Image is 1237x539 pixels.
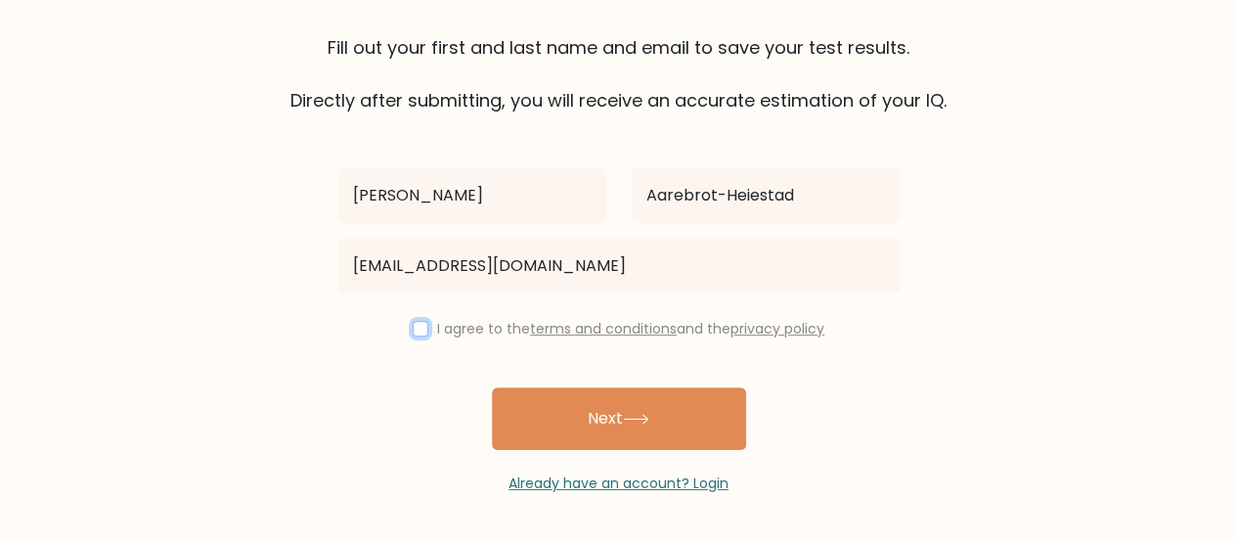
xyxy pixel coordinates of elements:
input: First name [337,168,607,223]
button: Next [492,387,746,450]
input: Last name [631,168,901,223]
div: Fill out your first and last name and email to save your test results. Directly after submitting,... [62,34,1176,113]
label: I agree to the and the [437,319,824,338]
input: Email [337,239,901,293]
a: Already have an account? Login [508,473,729,493]
a: privacy policy [730,319,824,338]
a: terms and conditions [530,319,677,338]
